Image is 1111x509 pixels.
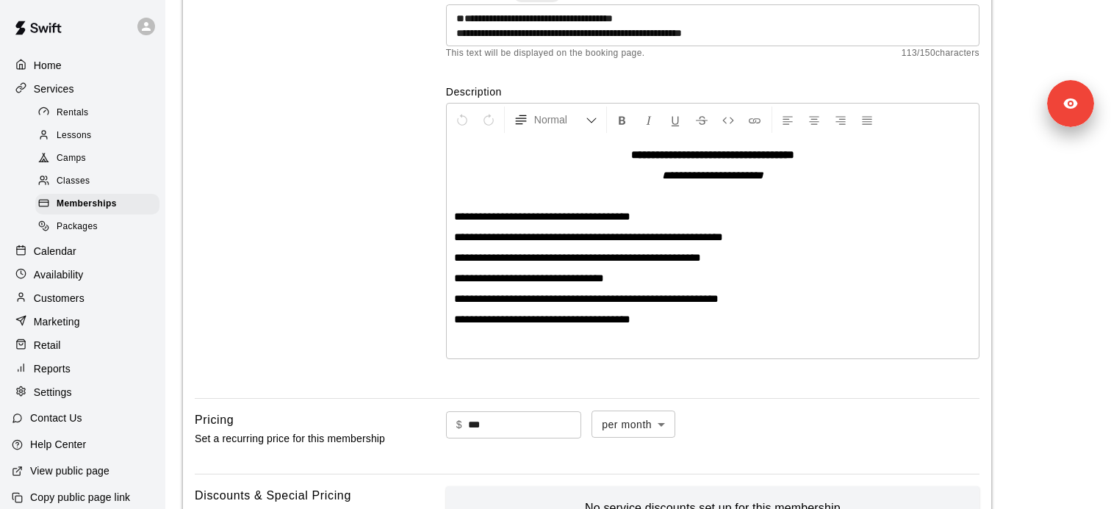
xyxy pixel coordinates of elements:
[30,463,109,478] p: View public page
[34,82,74,96] p: Services
[34,361,71,376] p: Reports
[716,107,741,133] button: Insert Code
[689,107,714,133] button: Format Strikethrough
[450,107,475,133] button: Undo
[34,244,76,259] p: Calendar
[35,148,165,170] a: Camps
[476,107,501,133] button: Redo
[35,101,165,124] a: Rentals
[34,314,80,329] p: Marketing
[12,54,154,76] a: Home
[12,358,154,380] a: Reports
[34,267,84,282] p: Availability
[35,124,165,147] a: Lessons
[855,107,880,133] button: Justify Align
[12,381,154,403] a: Settings
[30,437,86,452] p: Help Center
[828,107,853,133] button: Right Align
[592,411,675,438] div: per month
[195,411,234,430] h6: Pricing
[30,490,130,505] p: Copy public page link
[802,107,827,133] button: Center Align
[12,287,154,309] a: Customers
[34,291,85,306] p: Customers
[195,430,399,448] p: Set a recurring price for this membership
[195,486,351,505] h6: Discounts & Special Pricing
[34,385,72,400] p: Settings
[35,103,159,123] div: Rentals
[34,338,61,353] p: Retail
[57,106,89,120] span: Rentals
[35,148,159,169] div: Camps
[35,194,159,214] div: Memberships
[446,46,645,61] span: This text will be displayed on the booking page.
[902,46,979,61] span: 113 / 150 characters
[663,107,688,133] button: Format Underline
[12,240,154,262] a: Calendar
[35,216,165,239] a: Packages
[610,107,635,133] button: Format Bold
[446,84,979,99] label: Description
[35,217,159,237] div: Packages
[456,417,462,433] p: $
[636,107,661,133] button: Format Italics
[30,411,82,425] p: Contact Us
[742,107,767,133] button: Insert Link
[57,174,90,189] span: Classes
[508,107,603,133] button: Formatting Options
[12,264,154,286] a: Availability
[35,193,165,216] a: Memberships
[775,107,800,133] button: Left Align
[534,112,586,127] span: Normal
[12,78,154,100] a: Services
[12,311,154,333] a: Marketing
[34,58,62,73] p: Home
[57,197,117,212] span: Memberships
[57,151,86,166] span: Camps
[57,129,92,143] span: Lessons
[35,170,165,193] a: Classes
[57,220,98,234] span: Packages
[35,171,159,192] div: Classes
[12,334,154,356] a: Retail
[35,126,159,146] div: Lessons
